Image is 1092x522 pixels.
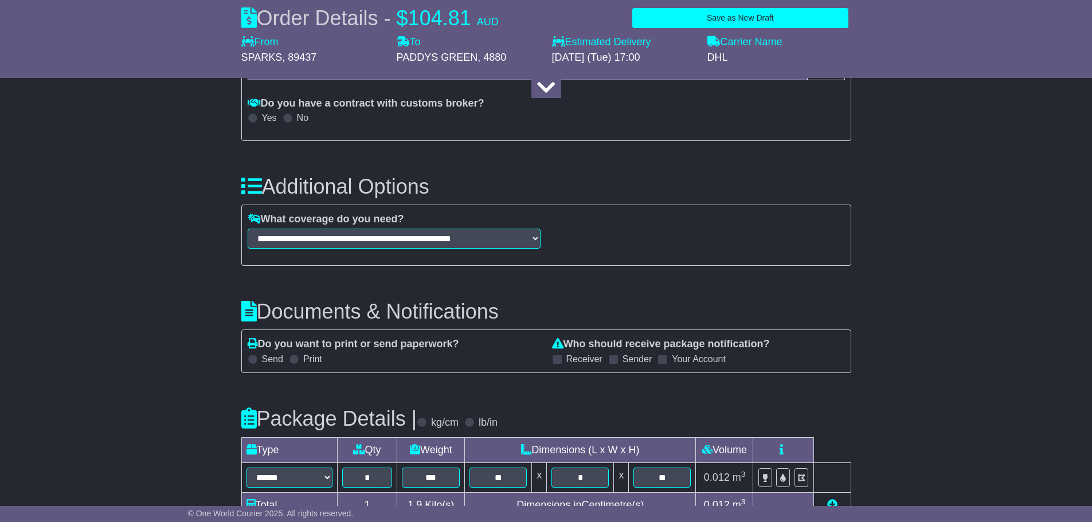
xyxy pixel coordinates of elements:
a: Add new item [827,499,837,511]
span: 0.012 [704,472,730,483]
span: © One World Courier 2025. All rights reserved. [188,509,354,518]
label: No [297,112,308,123]
span: AUD [477,16,499,28]
label: Send [262,354,283,364]
span: , 89437 [282,52,316,63]
span: SPARKS [241,52,283,63]
h3: Package Details | [241,407,417,430]
span: , 4880 [477,52,506,63]
td: Dimensions (L x W x H) [465,437,696,462]
span: $ [397,6,408,30]
label: Carrier Name [707,36,782,49]
span: m [733,472,746,483]
label: Receiver [566,354,602,364]
label: kg/cm [431,417,459,429]
h3: Documents & Notifications [241,300,851,323]
button: Save as New Draft [632,8,848,28]
label: Who should receive package notification? [552,338,770,351]
label: To [397,36,421,49]
label: Your Account [672,354,726,364]
span: 1.9 [408,499,422,511]
label: From [241,36,279,49]
td: Qty [337,437,397,462]
td: Total [241,492,337,517]
label: Yes [262,112,277,123]
span: m [733,499,746,511]
td: Volume [696,437,753,462]
h3: Additional Options [241,175,851,198]
div: Order Details - [241,6,499,30]
td: 1 [337,492,397,517]
span: 104.81 [408,6,471,30]
div: DHL [707,52,851,64]
sup: 3 [741,470,746,478]
td: x [614,462,629,492]
label: What coverage do you need? [248,213,404,226]
label: Do you have a contract with customs broker? [248,97,484,110]
td: Kilo(s) [397,492,465,517]
td: Dimensions in Centimetre(s) [465,492,696,517]
td: Type [241,437,337,462]
label: Estimated Delivery [552,36,696,49]
label: Print [303,354,322,364]
span: 0.012 [704,499,730,511]
label: Sender [623,354,652,364]
div: [DATE] (Tue) 17:00 [552,52,696,64]
label: Do you want to print or send paperwork? [248,338,459,351]
span: PADDYS GREEN [397,52,478,63]
td: Weight [397,437,465,462]
td: x [532,462,547,492]
sup: 3 [741,497,746,506]
label: lb/in [479,417,498,429]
